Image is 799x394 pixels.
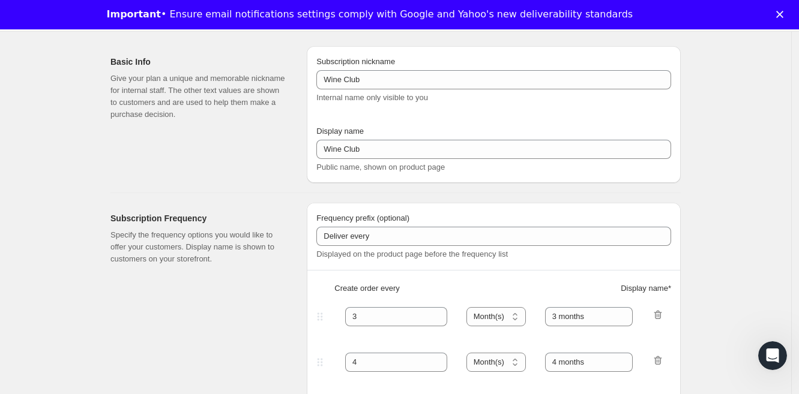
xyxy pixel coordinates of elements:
span: Internal name only visible to you [316,93,428,102]
span: Display name * [621,282,671,294]
p: Specify the frequency options you would like to offer your customers. Display name is shown to cu... [110,229,288,265]
span: Displayed on the product page before the frequency list [316,249,508,258]
h2: Basic Info [110,56,288,68]
input: 1 month [545,307,633,326]
span: Subscription nickname [316,57,395,66]
span: Create order every [334,282,399,294]
span: Frequency prefix (optional) [316,213,409,222]
div: Close [776,11,788,18]
span: Display name [316,127,364,136]
iframe: Intercom live chat [758,341,787,370]
input: Subscribe & Save [316,140,671,159]
input: Subscribe & Save [316,70,671,89]
input: 1 month [545,353,633,372]
div: • Ensure email notifications settings comply with Google and Yahoo's new deliverability standards [107,8,633,20]
p: Give your plan a unique and memorable nickname for internal staff. The other text values are show... [110,73,288,121]
a: Learn more [107,28,169,41]
b: Important [107,8,161,20]
span: Public name, shown on product page [316,163,445,172]
h2: Subscription Frequency [110,212,288,224]
input: Deliver every [316,227,671,246]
